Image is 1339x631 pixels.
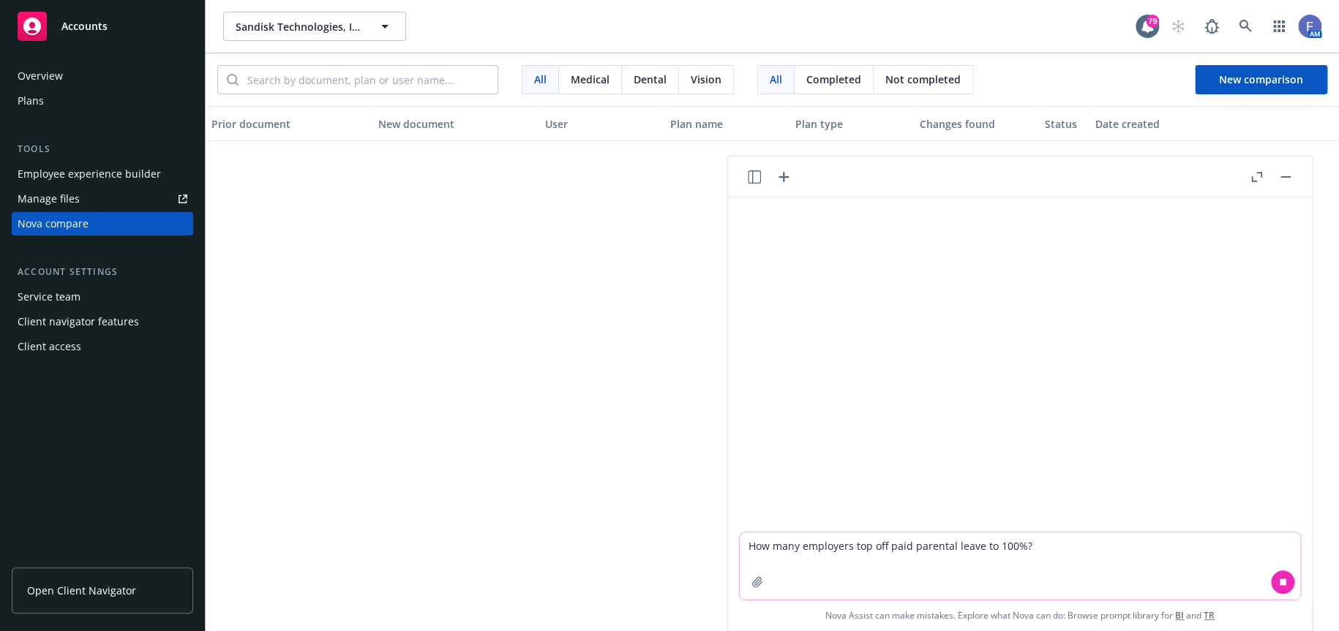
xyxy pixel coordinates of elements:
span: Sandisk Technologies, Inc. [236,19,362,34]
span: Open Client Navigator [27,583,136,598]
span: Nova Assist can make mistakes. Explore what Nova can do: Browse prompt library for and [825,600,1215,630]
span: Not completed [885,72,961,87]
div: Date created [1095,116,1208,132]
svg: Search [227,74,239,86]
div: Client navigator features [18,310,139,333]
a: Accounts [12,6,193,47]
button: Changes found [914,106,1039,141]
button: Plan name [664,106,789,141]
div: Prior document [211,116,367,132]
a: Manage files [12,187,193,211]
a: Overview [12,64,193,88]
button: New comparison [1195,65,1327,94]
a: Start snowing [1163,12,1193,41]
div: Service team [18,285,80,309]
a: Nova compare [12,212,193,235]
button: Date created [1089,106,1214,141]
span: New comparison [1219,72,1303,86]
button: Prior document [206,106,372,141]
div: Client access [18,335,81,358]
button: New document [372,106,539,141]
div: Plan name [669,116,783,132]
div: Tools [12,142,193,156]
span: Vision [691,72,721,87]
a: Search [1231,12,1260,41]
div: Overview [18,64,63,88]
div: Plan type [795,116,908,132]
button: Sandisk Technologies, Inc. [223,12,406,41]
div: Manage files [18,187,80,211]
div: 79 [1146,15,1159,28]
button: Plan type [789,106,914,141]
div: Status [1045,116,1083,132]
a: Employee experience builder [12,162,193,186]
span: All [534,72,547,87]
span: Medical [571,72,610,87]
a: BI [1175,609,1184,621]
a: Plans [12,89,193,113]
div: Employee experience builder [18,162,161,186]
div: New document [378,116,533,132]
a: Client navigator features [12,310,193,333]
div: Plans [18,89,44,113]
div: Changes found [920,116,1033,132]
div: User [545,116,659,132]
div: Nova compare [18,212,89,235]
div: Account settings [12,265,193,279]
img: photo [1298,15,1321,38]
a: Service team [12,285,193,309]
a: Client access [12,335,193,358]
span: All [770,72,782,87]
span: Completed [806,72,861,87]
a: TR [1204,609,1215,621]
span: Accounts [61,20,108,32]
button: User [539,106,664,141]
button: Status [1039,106,1089,141]
a: Switch app [1264,12,1294,41]
input: Search by document, plan or user name... [239,66,498,94]
span: No results [206,141,1339,360]
a: Report a Bug [1197,12,1226,41]
span: Dental [634,72,667,87]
